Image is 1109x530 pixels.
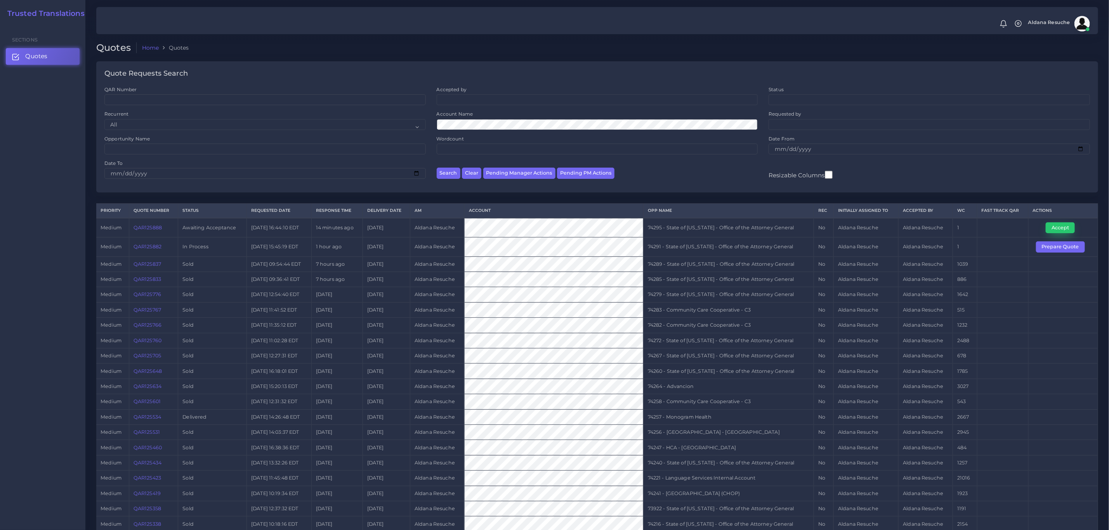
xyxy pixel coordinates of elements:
td: 1 [953,237,977,256]
td: [DATE] [363,287,410,302]
span: medium [101,506,121,511]
td: Aldana Resuche [834,409,899,424]
td: No [814,237,834,256]
label: Resizable Columns [769,170,832,180]
td: 1642 [953,287,977,302]
span: medium [101,291,121,297]
th: Status [178,204,247,218]
td: 74289 - State of [US_STATE] - Office of the Attorney General [643,256,814,272]
td: No [814,318,834,333]
td: [DATE] [363,409,410,424]
td: 74258 - Community Care Cooperative - C3 [643,394,814,409]
th: Priority [96,204,129,218]
td: [DATE] 12:27:31 EDT [246,348,311,364]
td: [DATE] [363,471,410,486]
span: Quotes [25,52,47,61]
td: Aldana Resuche [899,425,953,440]
td: 484 [953,440,977,455]
td: 74267 - State of [US_STATE] - Office of the Attorney General [643,348,814,364]
th: Actions [1028,204,1098,218]
td: Aldana Resuche [410,302,464,317]
td: No [814,256,834,272]
td: 2488 [953,333,977,348]
td: [DATE] 11:35:12 EDT [246,318,311,333]
td: No [814,364,834,379]
td: [DATE] [311,471,363,486]
span: medium [101,225,121,230]
td: [DATE] 10:19:34 EDT [246,486,311,501]
td: [DATE] [311,409,363,424]
span: medium [101,490,121,496]
td: 73922 - State of [US_STATE] - Office of the Attorney General [643,501,814,516]
button: Clear [462,168,481,179]
label: Recurrent [104,111,128,117]
td: 74291 - State of [US_STATE] - Office of the Attorney General [643,237,814,256]
td: 74285 - State of [US_STATE] - Office of the Attorney General [643,272,814,287]
td: Aldana Resuche [834,379,899,394]
td: Awaiting Acceptance [178,218,247,237]
td: [DATE] 15:45:19 EDT [246,237,311,256]
td: 7 hours ago [311,256,363,272]
td: Aldana Resuche [899,486,953,501]
td: Sold [178,348,247,364]
td: [DATE] 11:02:28 EDT [246,333,311,348]
td: Aldana Resuche [410,287,464,302]
td: Aldana Resuche [410,394,464,409]
td: 74257 - Monogram Health [643,409,814,424]
td: Sold [178,302,247,317]
td: Aldana Resuche [410,333,464,348]
td: Aldana Resuche [834,302,899,317]
td: [DATE] [311,287,363,302]
td: [DATE] [363,379,410,394]
td: Aldana Resuche [834,440,899,455]
td: Aldana Resuche [899,348,953,364]
td: Sold [178,425,247,440]
td: Aldana Resuche [410,471,464,486]
td: 2667 [953,409,977,424]
td: Aldana Resuche [899,471,953,486]
th: Accepted by [899,204,953,218]
a: QAR125419 [134,490,161,496]
button: Pending PM Actions [557,168,614,179]
span: medium [101,338,121,343]
td: 74295 - State of [US_STATE] - Office of the Attorney General [643,218,814,237]
td: Aldana Resuche [899,218,953,237]
td: Aldana Resuche [410,379,464,394]
td: 74272 - State of [US_STATE] - Office of the Attorney General [643,333,814,348]
td: Aldana Resuche [899,256,953,272]
td: Aldana Resuche [899,237,953,256]
td: 74264 - Advancion [643,379,814,394]
td: [DATE] [363,425,410,440]
span: medium [101,475,121,481]
td: Sold [178,440,247,455]
td: 543 [953,394,977,409]
a: Trusted Translations [2,9,85,18]
a: QAR125358 [134,506,161,511]
td: [DATE] [363,256,410,272]
td: [DATE] [363,501,410,516]
td: Aldana Resuche [834,256,899,272]
td: Aldana Resuche [410,425,464,440]
td: [DATE] [363,218,410,237]
td: Aldana Resuche [834,333,899,348]
th: Delivery Date [363,204,410,218]
td: [DATE] 11:45:48 EDT [246,471,311,486]
button: Search [437,168,460,179]
td: Aldana Resuche [410,455,464,470]
td: Aldana Resuche [410,218,464,237]
td: [DATE] [311,425,363,440]
label: Accepted by [437,86,467,93]
td: [DATE] [311,364,363,379]
td: No [814,333,834,348]
a: QAR125423 [134,475,161,481]
th: WC [953,204,977,218]
th: Requested Date [246,204,311,218]
a: QAR125531 [134,429,160,435]
a: QAR125766 [134,322,161,328]
td: [DATE] [311,440,363,455]
td: Aldana Resuche [410,364,464,379]
label: QAR Number [104,86,137,93]
a: QAR125601 [134,398,161,404]
td: 74221 - Language Services Internal Account [643,471,814,486]
h2: Quotes [96,42,137,54]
